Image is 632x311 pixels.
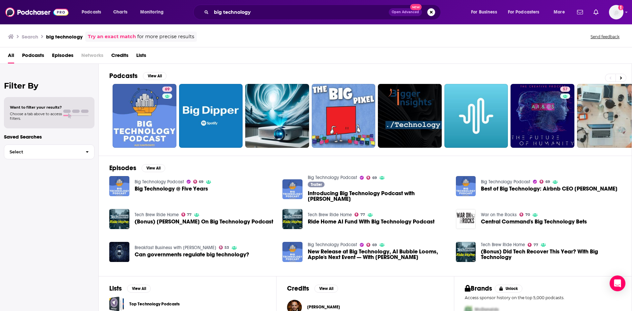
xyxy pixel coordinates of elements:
[282,179,303,199] a: Introducing Big Technology Podcast with Alex Kantrowitz
[135,219,273,224] a: (Bonus) Brian On Big Technology Podcast
[199,180,203,183] span: 69
[307,304,340,310] a: Alex Kantrowtiz
[549,7,573,17] button: open menu
[113,84,176,148] a: 69
[135,186,208,192] a: Big Technology @ Five Years
[136,7,172,17] button: open menu
[471,8,497,17] span: For Business
[372,176,377,179] span: 69
[534,244,538,246] span: 77
[4,81,94,91] h2: Filter By
[113,8,127,17] span: Charts
[481,249,621,260] a: (Bonus) Did Tech Recover This Year? With Big Technology
[219,246,229,249] a: 53
[4,134,94,140] p: Saved Searches
[308,191,448,202] a: Introducing Big Technology Podcast with Alex Kantrowitz
[618,5,623,10] svg: Add a profile image
[136,50,146,64] a: Lists
[392,11,419,14] span: Open Advanced
[127,285,151,293] button: View All
[525,213,530,216] span: 70
[609,5,623,19] img: User Profile
[465,295,621,300] p: Access sponsor history on the top 5,000 podcasts.
[372,244,377,246] span: 69
[456,209,476,229] img: Central Command's Big Technology Bets
[560,87,570,92] a: 57
[142,164,165,172] button: View All
[554,8,565,17] span: More
[135,252,249,257] a: Can governments regulate big technology?
[109,242,129,262] img: Can governments regulate big technology?
[4,150,80,154] span: Select
[508,8,540,17] span: For Podcasters
[495,285,523,293] button: Unlock
[308,191,448,202] span: Introducing Big Technology Podcast with [PERSON_NAME]
[199,5,447,20] div: Search podcasts, credits, & more...
[589,34,621,39] button: Send feedback
[187,213,192,216] span: 77
[162,87,172,92] a: 69
[135,179,184,185] a: Big Technology Podcast
[181,213,192,217] a: 77
[355,213,365,217] a: 77
[563,86,567,93] span: 57
[282,242,303,262] img: New Release at Big Technology, AI Bubble Looms, Apple's Next Event — With Brian McCullough
[481,186,618,192] a: Best of Big Technology: Airbnb CEO Brian Chesky
[282,209,303,229] img: Ride Home AI Fund With Big Technology Podcast
[135,219,273,224] span: (Bonus) [PERSON_NAME] On Big Technology Podcast
[52,50,73,64] span: Episodes
[308,219,434,224] span: Ride Home AI Fund With Big Technology Podcast
[366,243,377,247] a: 69
[504,7,549,17] button: open menu
[610,275,625,291] div: Open Intercom Messenger
[311,183,322,187] span: Trailer
[308,212,352,218] a: Tech Brew Ride Home
[224,246,229,249] span: 53
[109,209,129,229] img: (Bonus) Brian On Big Technology Podcast
[22,50,44,64] a: Podcasts
[591,7,601,18] a: Show notifications dropdown
[308,249,448,260] a: New Release at Big Technology, AI Bubble Looms, Apple's Next Event — With Brian McCullough
[109,284,151,293] a: ListsView All
[574,7,586,18] a: Show notifications dropdown
[109,284,122,293] h2: Lists
[109,164,136,172] h2: Episodes
[389,8,422,16] button: Open AdvancedNew
[466,7,505,17] button: open menu
[308,175,357,180] a: Big Technology Podcast
[308,242,357,247] a: Big Technology Podcast
[456,176,476,196] img: Best of Big Technology: Airbnb CEO Brian Chesky
[137,33,194,40] span: for more precise results
[165,86,170,93] span: 69
[5,6,68,18] img: Podchaser - Follow, Share and Rate Podcasts
[109,176,129,196] img: Big Technology @ Five Years
[10,112,62,121] span: Choose a tab above to access filters.
[481,219,587,224] a: Central Command's Big Technology Bets
[109,7,131,17] a: Charts
[481,212,517,218] a: War on the Rocks
[88,33,136,40] a: Try an exact match
[360,213,365,216] span: 77
[109,72,167,80] a: PodcastsView All
[481,242,525,247] a: Tech Brew Ride Home
[410,4,422,10] span: New
[307,304,340,310] span: [PERSON_NAME]
[528,243,538,247] a: 77
[4,144,94,159] button: Select
[8,50,14,64] a: All
[22,34,38,40] h3: Search
[465,284,492,293] h2: Brands
[111,50,128,64] a: Credits
[193,180,204,184] a: 69
[135,212,179,218] a: Tech Brew Ride Home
